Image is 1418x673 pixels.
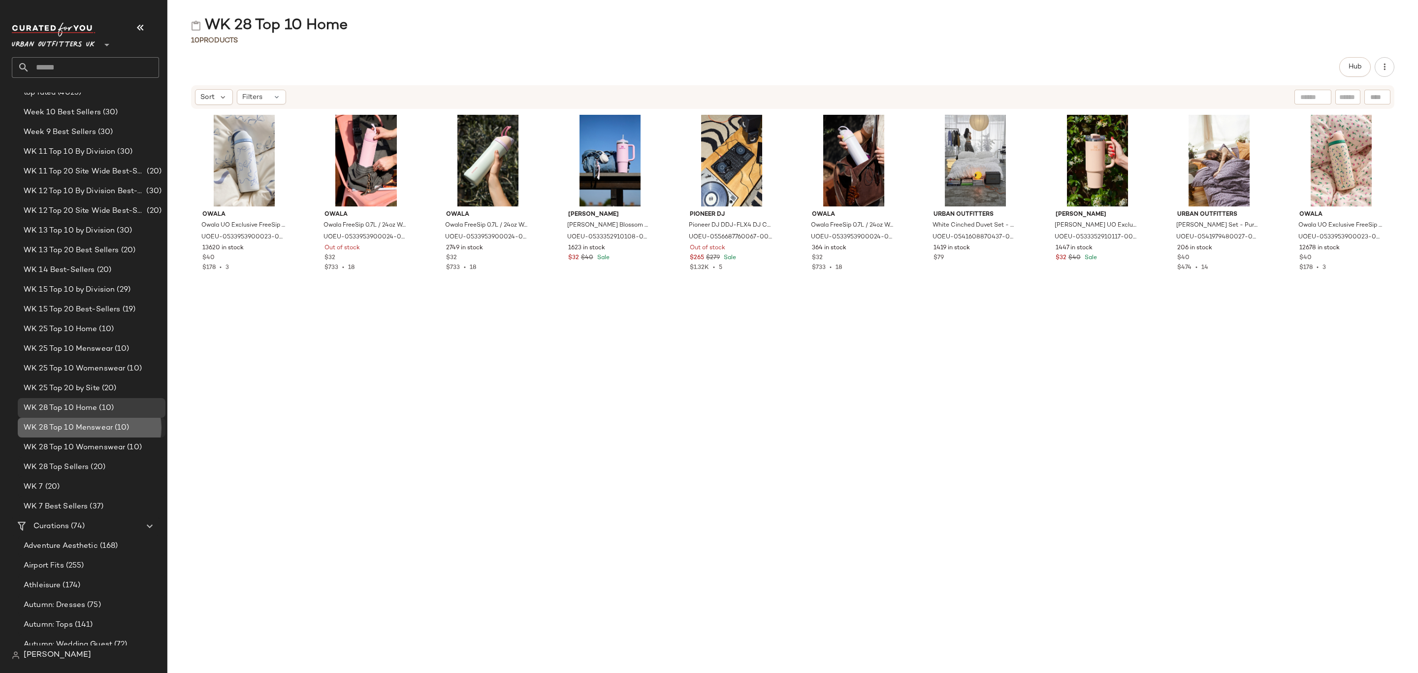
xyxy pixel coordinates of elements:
[242,92,262,102] span: Filters
[113,343,129,355] span: (10)
[812,254,823,263] span: $32
[24,403,97,414] span: WK 28 Top 10 Home
[64,560,84,572] span: (255)
[191,21,201,31] img: svg%3e
[1299,265,1313,271] span: $178
[1083,255,1097,261] span: Sale
[445,233,529,242] span: UOEU-0533953900024-000-102
[446,254,457,263] span: $32
[323,221,407,230] span: Owala FreeSip 0.7L / 24oz Water Bottle - Rose Quartz 700ml at Urban Outfitters
[836,265,842,271] span: 18
[348,265,354,271] span: 18
[24,205,145,217] span: WK 12 Top 20 Site Wide Best-Sellers
[1056,210,1139,219] span: [PERSON_NAME]
[560,115,660,206] img: 0533352910108_066_a2
[43,481,60,493] span: (20)
[12,23,96,36] img: cfy_white_logo.C9jOOHJF.svg
[934,254,944,263] span: $79
[1299,210,1383,219] span: Owala
[56,87,81,99] span: (4025)
[144,186,161,197] span: (30)
[201,221,285,230] span: Owala UO Exclusive FreeSip 0.9L / 32oz Water Bottle - Bowala 900ml at Urban Outfitters
[202,244,244,253] span: 13620 in stock
[24,107,101,118] span: Week 10 Best Sellers
[1055,233,1138,242] span: UOEU-0533352910117-000-067
[24,363,125,374] span: WK 25 Top 10 Womenswear
[682,115,781,206] img: 0556687760067_001_a2
[24,284,115,296] span: WK 15 Top 10 by Division
[323,233,407,242] span: UOEU-0533953900024-000-065
[125,442,142,453] span: (10)
[1177,210,1261,219] span: Urban Outfitters
[1348,63,1362,71] span: Hub
[811,233,895,242] span: UOEU-0533953900024-000-055
[191,37,199,44] span: 10
[97,324,114,335] span: (10)
[1177,254,1190,263] span: $40
[89,462,105,473] span: (20)
[324,210,408,219] span: Owala
[567,233,651,242] span: UOEU-0533352910108-000-066
[338,265,348,271] span: •
[113,422,129,434] span: (10)
[1068,254,1081,263] span: $40
[581,254,593,263] span: $40
[24,245,119,256] span: WK 13 Top 20 Best Sellers
[1177,265,1192,271] span: $474
[934,244,970,253] span: 1419 in stock
[24,649,91,661] span: [PERSON_NAME]
[12,34,95,51] span: Urban Outfitters UK
[95,265,112,276] span: (20)
[98,540,118,552] span: (168)
[438,115,538,206] img: 0533953900024_102_m
[1298,221,1382,230] span: Owala UO Exclusive FreeSip 0.9L / 32oz Water Bottle - Tea Time 900ml at Urban Outfitters
[812,244,846,253] span: 364 in stock
[24,225,115,236] span: WK 13 Top 10 by Division
[690,244,725,253] span: Out of stock
[24,87,56,99] span: top rated
[1177,244,1212,253] span: 206 in stock
[1056,254,1066,263] span: $32
[1055,221,1138,230] span: [PERSON_NAME] UO Exclusive Peach Cream Quencher H2.0 Flowstate 0.8L / 30oz Tumbler - Peach Cream ...
[24,462,89,473] span: WK 28 Top Sellers
[1169,115,1269,206] img: 0541979480027_050_a2
[812,210,896,219] span: Owala
[69,521,85,532] span: (74)
[926,115,1025,206] img: 0541608870437_010_b
[96,127,113,138] span: (30)
[145,166,161,177] span: (20)
[1176,233,1260,242] span: UOEU-0541979480027-000-050
[119,245,136,256] span: (20)
[1322,265,1326,271] span: 3
[568,210,652,219] span: [PERSON_NAME]
[24,166,145,177] span: WK 11 Top 20 Site Wide Best-Sellers
[1176,221,1260,230] span: [PERSON_NAME] Set - Purple Double at Urban Outfitters
[934,210,1017,219] span: Urban Outfitters
[324,265,338,271] span: $733
[24,304,121,315] span: WK 15 Top 20 Best-Sellers
[1299,244,1340,253] span: 12678 in stock
[200,92,215,102] span: Sort
[567,221,651,230] span: [PERSON_NAME] Blossom Quencher H2.0 FlowState 0.8L / 30oz Tumbler - Pink ALL at Urban Outfitters
[1201,265,1208,271] span: 14
[445,221,529,230] span: Owala FreeSip 0.7L / 24oz Water Bottle - Coastal Mist 700ml at Urban Outfitters
[24,383,100,394] span: WK 25 Top 20 by Site
[24,600,85,611] span: Autumn: Dresses
[226,265,229,271] span: 3
[446,244,483,253] span: 2749 in stock
[125,363,142,374] span: (10)
[709,265,719,271] span: •
[1192,265,1201,271] span: •
[115,225,132,236] span: (30)
[145,205,161,217] span: (20)
[804,115,903,206] img: 0533953900024_055_m
[24,501,88,512] span: WK 7 Best Sellers
[24,324,97,335] span: WK 25 Top 10 Home
[706,254,720,263] span: $279
[194,115,294,206] img: 0533953900023_040_d
[24,186,144,197] span: WK 12 Top 10 By Division Best-Sellers
[690,265,709,271] span: $1.32K
[24,619,73,631] span: Autumn: Tops
[24,265,95,276] span: WK 14 Best-Sellers
[191,35,238,46] div: Products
